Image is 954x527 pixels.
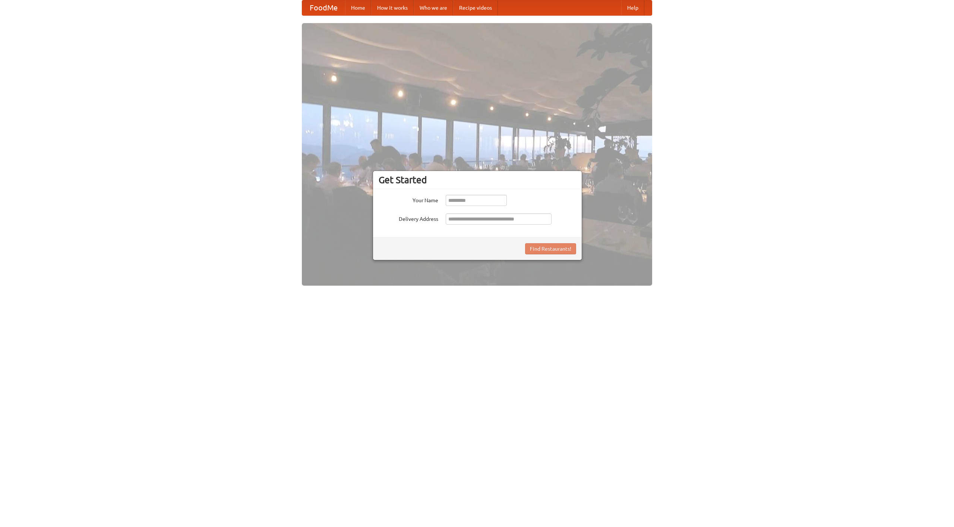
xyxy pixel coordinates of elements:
a: Help [621,0,644,15]
a: Who we are [414,0,453,15]
a: Home [345,0,371,15]
button: Find Restaurants! [525,243,576,254]
a: FoodMe [302,0,345,15]
h3: Get Started [379,174,576,185]
a: How it works [371,0,414,15]
label: Your Name [379,195,438,204]
a: Recipe videos [453,0,498,15]
label: Delivery Address [379,213,438,223]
